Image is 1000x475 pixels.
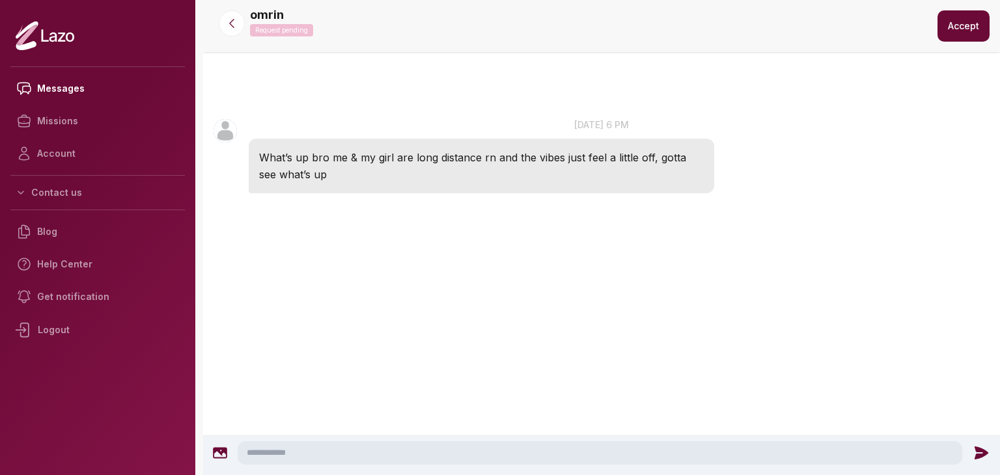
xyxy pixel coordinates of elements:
[10,313,185,347] div: Logout
[250,6,284,24] p: omrin
[10,72,185,105] a: Messages
[10,181,185,204] button: Contact us
[203,118,1000,131] p: [DATE] 6 pm
[10,248,185,280] a: Help Center
[937,10,990,42] button: Accept
[250,24,313,36] p: Request pending
[259,149,704,183] p: What’s up bro me & my girl are long distance rn and the vibes just feel a little off, gotta see w...
[10,280,185,313] a: Get notification
[10,105,185,137] a: Missions
[10,137,185,170] a: Account
[10,215,185,248] a: Blog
